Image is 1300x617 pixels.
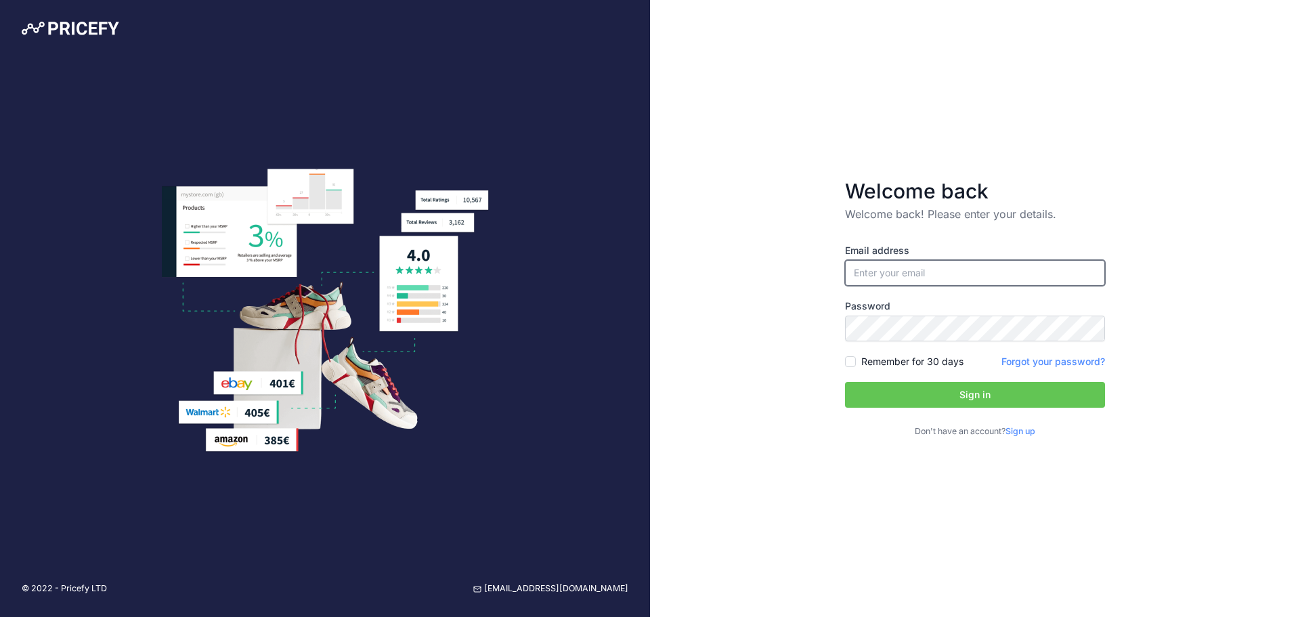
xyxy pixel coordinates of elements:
[1005,426,1035,436] a: Sign up
[22,582,107,595] p: © 2022 - Pricefy LTD
[845,425,1105,438] p: Don't have an account?
[1001,356,1105,367] a: Forgot your password?
[22,22,119,35] img: Pricefy
[845,260,1105,286] input: Enter your email
[861,355,963,368] label: Remember for 30 days
[845,244,1105,257] label: Email address
[473,582,628,595] a: [EMAIL_ADDRESS][DOMAIN_NAME]
[845,179,1105,203] h3: Welcome back
[845,206,1105,222] p: Welcome back! Please enter your details.
[845,299,1105,313] label: Password
[845,382,1105,408] button: Sign in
